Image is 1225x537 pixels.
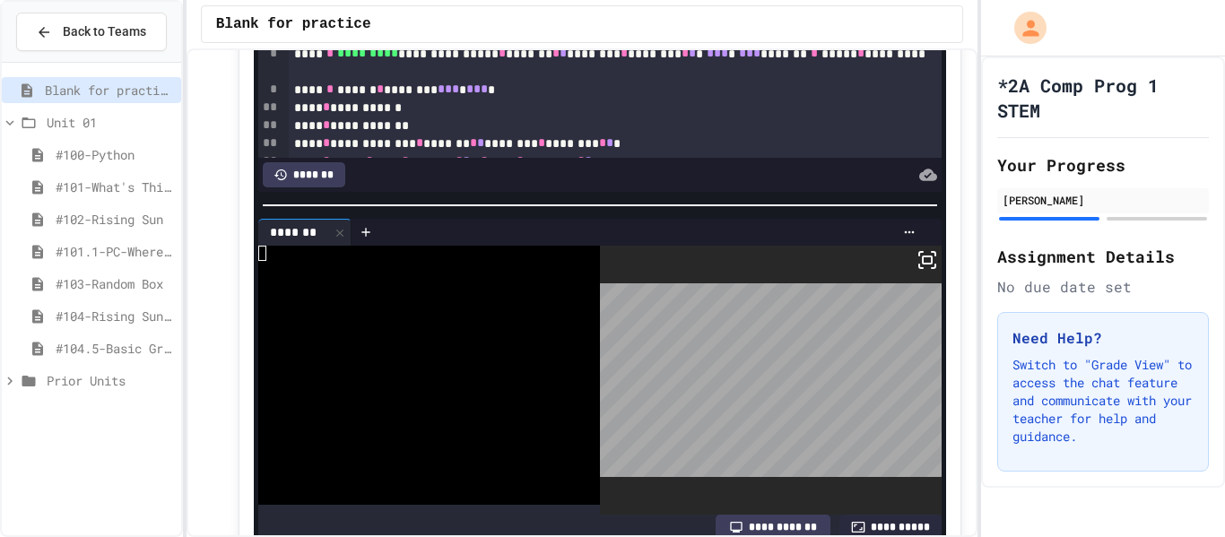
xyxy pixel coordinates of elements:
span: #101-What's This ?? [56,178,174,196]
span: Back to Teams [63,22,146,41]
span: Prior Units [47,371,174,390]
h2: Assignment Details [997,244,1209,269]
button: Back to Teams [16,13,167,51]
h2: Your Progress [997,152,1209,178]
span: #100-Python [56,145,174,164]
h1: *2A Comp Prog 1 STEM [997,73,1209,123]
span: Blank for practice [216,13,371,35]
h3: Need Help? [1012,327,1194,349]
div: My Account [995,7,1051,48]
span: #102-Rising Sun [56,210,174,229]
span: #101.1-PC-Where am I? [56,242,174,261]
div: [PERSON_NAME] [1003,192,1203,208]
div: No due date set [997,276,1209,298]
p: Switch to "Grade View" to access the chat feature and communicate with your teacher for help and ... [1012,356,1194,446]
span: #104.5-Basic Graphics Review [56,339,174,358]
span: Blank for practice [45,81,174,100]
span: Unit 01 [47,113,174,132]
span: #103-Random Box [56,274,174,293]
span: #104-Rising Sun Plus [56,307,174,325]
